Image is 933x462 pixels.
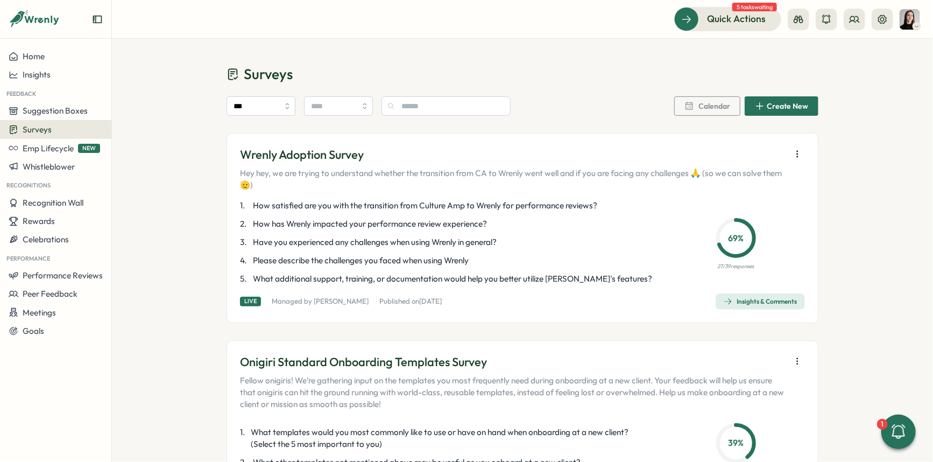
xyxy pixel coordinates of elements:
span: Recognition Wall [23,198,83,208]
div: Insights & Comments [724,297,797,306]
p: Wrenly Adoption Survey [240,146,786,163]
span: 5 tasks waiting [732,3,777,11]
span: Home [23,51,45,61]
span: Insights [23,69,51,80]
span: Peer Feedback [23,289,77,299]
span: 1 . [240,426,249,450]
span: 4 . [240,255,251,267]
button: Quick Actions [674,7,781,31]
p: Fellow onigiris! We’re gathering input on the templates you most frequently need during onboardin... [240,375,786,410]
span: Goals [23,326,44,336]
span: Create New [767,102,808,110]
p: 39 % [719,436,753,450]
span: Celebrations [23,234,69,244]
span: What templates would you most commonly like to use or have on hand when onboarding at a new clien... [251,426,654,450]
div: 1 [877,419,888,430]
span: Emp Lifecycle [23,143,74,153]
span: 5 . [240,273,251,285]
button: 1 [881,415,916,449]
span: Quick Actions [707,12,766,26]
span: Calendar [698,102,730,110]
span: NEW [78,144,100,153]
span: Please describe the challenges you faced when using Wrenly [253,255,469,267]
button: Create New [745,96,818,116]
button: Insights & Comments [716,293,805,310]
span: Whistleblower [23,162,75,172]
span: Surveys [23,124,52,135]
button: Calendar [674,96,740,116]
p: 69 % [719,232,753,245]
span: Performance Reviews [23,270,103,281]
span: 2 . [240,218,251,230]
p: Managed by [272,297,369,306]
div: Live [240,297,261,306]
span: [DATE] [419,297,442,305]
p: Onigiri Standard Onboarding Templates Survey [240,354,786,370]
span: What additional support, training, or documentation would help you better utilize [PERSON_NAME]'s... [253,273,652,285]
span: Surveys [244,65,293,83]
p: Hey hey, we are trying to understand whether the transition from CA to Wrenly went well and if yo... [240,167,786,191]
span: Have you experienced any challenges when using Wrenly in general? [253,236,497,248]
span: Suggestion Boxes [23,106,88,116]
p: Published on [379,297,442,306]
img: Elena Ladushyna [900,9,920,30]
span: How has Wrenly impacted your performance review experience? [253,218,487,230]
span: How satisfied are you with the transition from Culture Amp to Wrenly for performance reviews? [253,200,597,212]
a: [PERSON_NAME] [314,297,369,305]
span: 3 . [240,236,251,248]
span: Meetings [23,307,56,318]
span: 1 . [240,200,251,212]
span: Rewards [23,216,55,226]
button: Expand sidebar [92,14,103,25]
p: 27 / 39 responses [718,262,754,271]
